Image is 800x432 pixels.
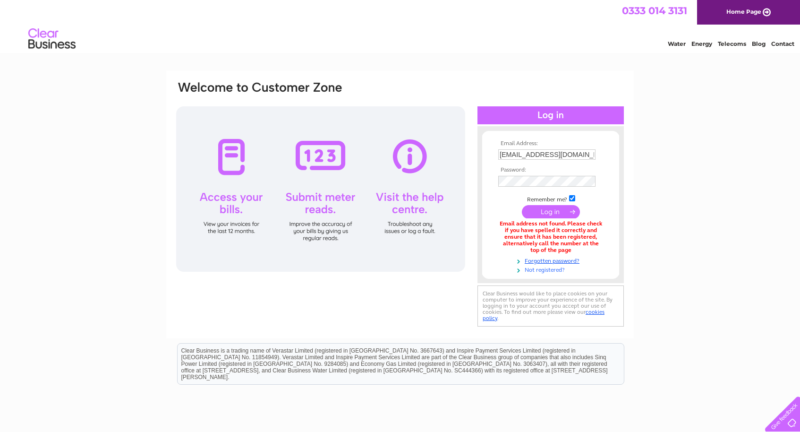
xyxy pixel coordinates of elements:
a: Contact [771,40,794,47]
a: Water [668,40,686,47]
a: cookies policy [483,309,604,321]
th: Email Address: [496,140,605,147]
td: Remember me? [496,194,605,203]
a: Forgotten password? [498,256,605,265]
div: Clear Business would like to place cookies on your computer to improve your experience of the sit... [477,285,624,327]
div: Clear Business is a trading name of Verastar Limited (registered in [GEOGRAPHIC_DATA] No. 3667643... [178,5,624,46]
input: Submit [522,205,580,218]
a: Not registered? [498,265,605,274]
th: Password: [496,167,605,173]
a: Energy [691,40,712,47]
div: Email address not found. Please check if you have spelled it correctly and ensure that it has bee... [498,221,603,253]
a: Blog [752,40,766,47]
img: logo.png [28,25,76,53]
a: 0333 014 3131 [622,5,687,17]
a: Telecoms [718,40,746,47]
